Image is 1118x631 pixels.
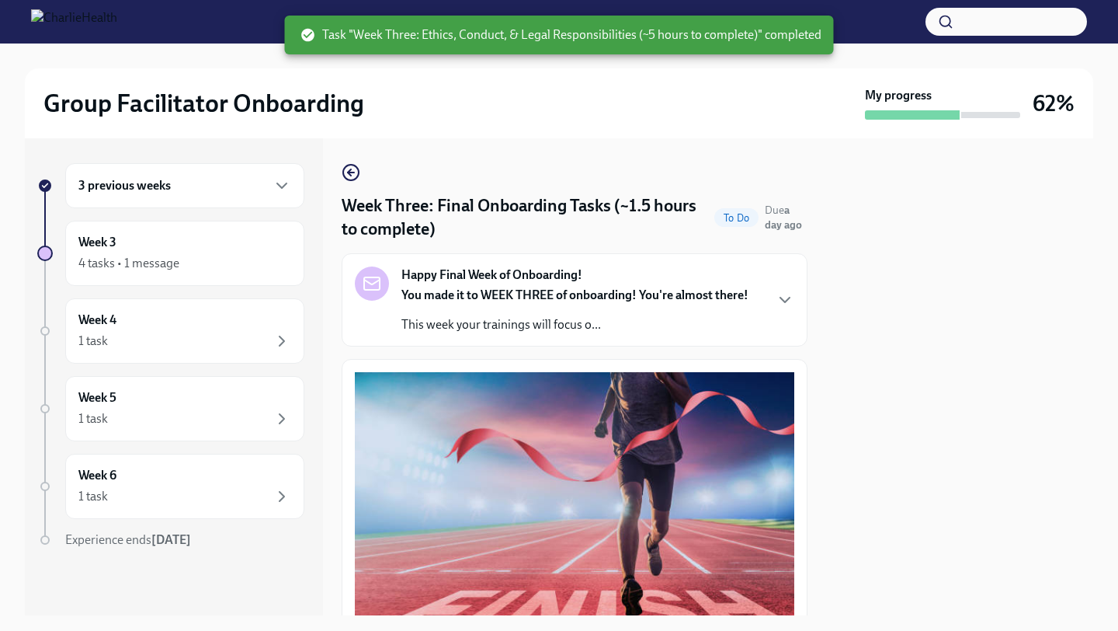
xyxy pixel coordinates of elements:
[765,203,807,232] span: August 9th, 2025 10:00
[401,288,748,302] strong: You made it to WEEK THREE of onboarding! You're almost there!
[714,212,759,224] span: To Do
[865,87,932,104] strong: My progress
[37,298,304,364] a: Week 41 task
[78,389,116,406] h6: Week 5
[78,333,108,350] div: 1 task
[78,255,179,272] div: 4 tasks • 1 message
[65,532,191,547] span: Experience ends
[401,267,582,284] strong: Happy Final Week of Onboarding!
[37,454,304,519] a: Week 61 task
[401,316,748,333] p: This week your trainings will focus o...
[78,467,116,484] h6: Week 6
[78,488,108,505] div: 1 task
[342,194,708,241] h4: Week Three: Final Onboarding Tasks (~1.5 hours to complete)
[37,221,304,286] a: Week 34 tasks • 1 message
[43,88,364,119] h2: Group Facilitator Onboarding
[78,312,116,329] h6: Week 4
[78,177,171,194] h6: 3 previous weeks
[765,204,802,232] span: Due
[37,376,304,441] a: Week 51 task
[65,163,304,208] div: 3 previous weeks
[300,26,821,44] span: Task "Week Three: Ethics, Conduct, & Legal Responsibilities (~5 hours to complete)" completed
[78,410,108,427] div: 1 task
[765,204,802,232] strong: a day ago
[151,532,191,547] strong: [DATE]
[31,9,117,34] img: CharlieHealth
[78,234,116,251] h6: Week 3
[1033,89,1075,117] h3: 62%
